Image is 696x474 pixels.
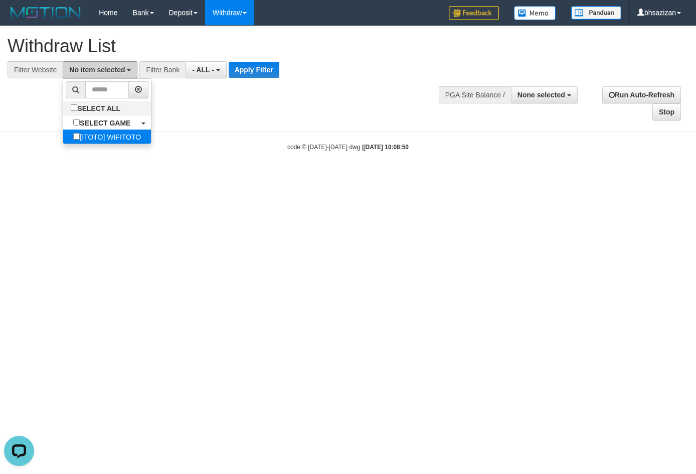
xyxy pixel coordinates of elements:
[71,104,77,111] input: SELECT ALL
[192,66,214,74] span: - ALL -
[571,6,621,20] img: panduan.png
[287,144,409,151] small: code © [DATE]-[DATE] dwg |
[8,5,84,20] img: MOTION_logo.png
[80,119,130,127] b: SELECT GAME
[139,61,186,78] div: Filter Bank
[69,66,125,74] span: No item selected
[229,62,279,78] button: Apply Filter
[63,101,130,115] label: SELECT ALL
[517,91,565,99] span: None selected
[511,86,578,103] button: None selected
[4,4,34,34] button: Open LiveChat chat widget
[186,61,226,78] button: - ALL -
[364,144,409,151] strong: [DATE] 10:08:50
[63,61,137,78] button: No item selected
[63,130,151,144] label: [ITOTO] WIFITOTO
[73,119,80,126] input: SELECT GAME
[602,86,681,103] a: Run Auto-Refresh
[73,133,80,140] input: [ITOTO] WIFITOTO
[8,61,63,78] div: Filter Website
[449,6,499,20] img: Feedback.jpg
[652,103,681,121] a: Stop
[439,86,511,103] div: PGA Site Balance /
[514,6,556,20] img: Button%20Memo.svg
[8,36,454,56] h1: Withdraw List
[63,115,151,130] a: SELECT GAME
